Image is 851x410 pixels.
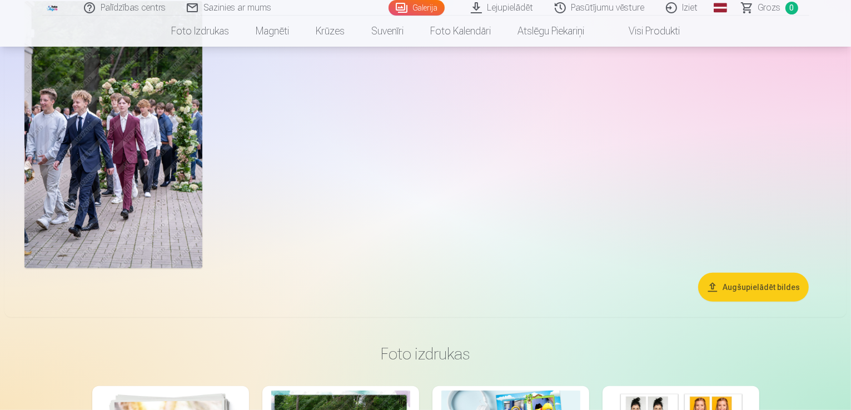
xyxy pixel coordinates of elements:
a: Magnēti [242,16,302,47]
h3: Foto izdrukas [101,344,750,364]
a: Suvenīri [358,16,417,47]
a: Krūzes [302,16,358,47]
a: Foto izdrukas [158,16,242,47]
span: Grozs [758,1,781,14]
button: Augšupielādēt bildes [698,273,809,302]
a: Atslēgu piekariņi [504,16,598,47]
img: /fa3 [47,4,59,11]
a: Visi produkti [598,16,693,47]
a: Foto kalendāri [417,16,504,47]
span: 0 [785,2,798,14]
